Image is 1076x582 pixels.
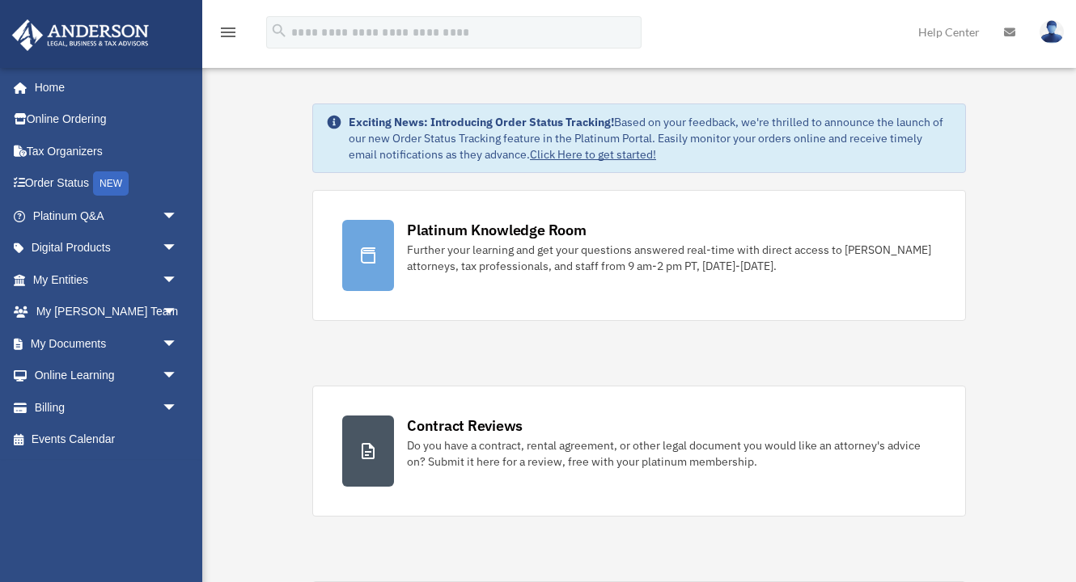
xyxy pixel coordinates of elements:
[162,327,194,361] span: arrow_drop_down
[407,437,936,470] div: Do you have a contract, rental agreement, or other legal document you would like an attorney's ad...
[218,28,238,42] a: menu
[11,296,202,328] a: My [PERSON_NAME] Teamarrow_drop_down
[162,296,194,329] span: arrow_drop_down
[11,135,202,167] a: Tax Organizers
[11,167,202,200] a: Order StatusNEW
[407,415,523,436] div: Contract Reviews
[7,19,154,51] img: Anderson Advisors Platinum Portal
[11,327,202,360] a: My Documentsarrow_drop_down
[11,264,202,296] a: My Entitiesarrow_drop_down
[1040,20,1064,44] img: User Pic
[11,391,202,424] a: Billingarrow_drop_down
[349,114,952,162] div: Based on your feedback, we're thrilled to announce the launch of our new Order Status Tracking fe...
[11,103,202,136] a: Online Ordering
[162,232,194,265] span: arrow_drop_down
[218,23,238,42] i: menu
[312,386,966,517] a: Contract Reviews Do you have a contract, rental agreement, or other legal document you would like...
[11,200,202,232] a: Platinum Q&Aarrow_drop_down
[407,220,587,240] div: Platinum Knowledge Room
[162,264,194,297] span: arrow_drop_down
[162,360,194,393] span: arrow_drop_down
[407,242,936,274] div: Further your learning and get your questions answered real-time with direct access to [PERSON_NAM...
[530,147,656,162] a: Click Here to get started!
[162,391,194,424] span: arrow_drop_down
[11,232,202,264] a: Digital Productsarrow_drop_down
[162,200,194,233] span: arrow_drop_down
[270,22,288,40] i: search
[349,115,614,129] strong: Exciting News: Introducing Order Status Tracking!
[11,71,194,103] a: Home
[93,171,129,196] div: NEW
[11,360,202,392] a: Online Learningarrow_drop_down
[11,424,202,456] a: Events Calendar
[312,190,966,321] a: Platinum Knowledge Room Further your learning and get your questions answered real-time with dire...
